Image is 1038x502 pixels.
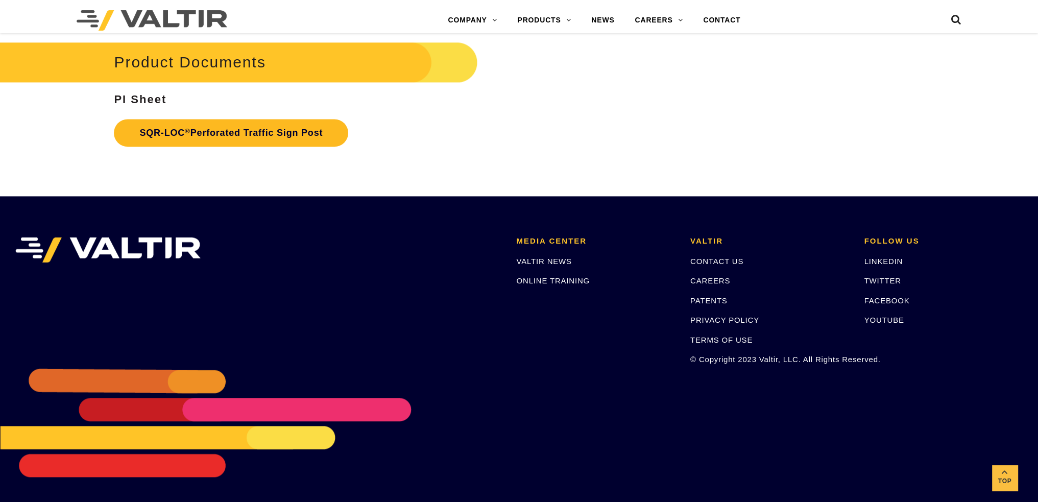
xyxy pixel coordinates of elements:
[690,336,753,344] a: TERMS OF USE
[992,465,1018,491] a: Top
[516,257,571,266] a: VALTIR NEWS
[864,276,901,285] a: TWITTER
[516,237,675,246] h2: MEDIA CENTER
[864,257,903,266] a: LINKEDIN
[690,353,849,365] p: © Copyright 2023 Valtir, LLC. All Rights Reserved.
[15,237,201,262] img: VALTIR
[690,296,728,305] a: PATENTS
[438,10,508,31] a: COMPANY
[864,316,904,324] a: YOUTUBE
[77,10,227,31] img: Valtir
[185,127,190,135] sup: ®
[516,276,589,285] a: ONLINE TRAINING
[507,10,581,31] a: PRODUCTS
[693,10,751,31] a: CONTACT
[114,119,348,147] a: SQR-LOC®Perforated Traffic Sign Post
[690,316,759,324] a: PRIVACY POLICY
[690,237,849,246] h2: VALTIR
[690,257,743,266] a: CONTACT US
[624,10,693,31] a: CAREERS
[690,276,730,285] a: CAREERS
[114,93,166,106] strong: PI Sheet
[581,10,624,31] a: NEWS
[992,475,1018,487] span: Top
[864,296,909,305] a: FACEBOOK
[864,237,1023,246] h2: FOLLOW US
